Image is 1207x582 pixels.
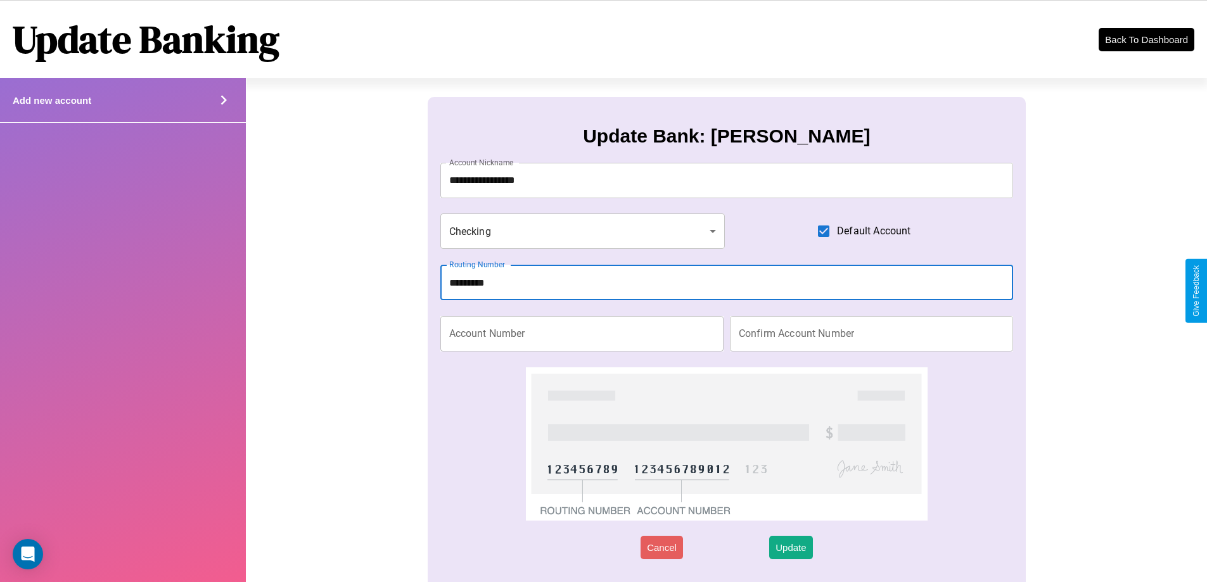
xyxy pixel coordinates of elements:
h3: Update Bank: [PERSON_NAME] [583,125,870,147]
div: Give Feedback [1192,265,1201,317]
button: Back To Dashboard [1099,28,1194,51]
h1: Update Banking [13,13,279,65]
div: Open Intercom Messenger [13,539,43,569]
label: Account Nickname [449,157,514,168]
button: Update [769,536,812,559]
span: Default Account [837,224,910,239]
div: Checking [440,213,725,249]
img: check [526,367,927,521]
button: Cancel [641,536,683,559]
h4: Add new account [13,95,91,106]
label: Routing Number [449,259,505,270]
